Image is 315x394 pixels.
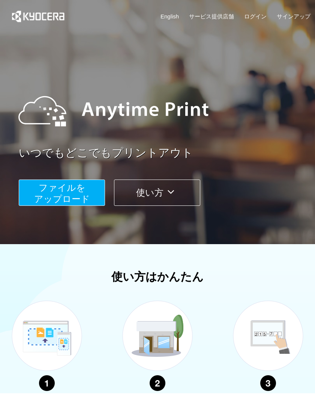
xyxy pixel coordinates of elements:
[277,12,310,20] a: サインアップ
[19,180,105,206] button: ファイルを​​アップロード
[244,12,267,20] a: ログイン
[189,12,234,20] a: サービス提供店舗
[34,183,90,204] span: ファイルを ​​アップロード
[114,180,200,206] button: 使い方
[160,12,179,20] a: English
[19,145,315,161] a: いつでもどこでもプリントアウト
